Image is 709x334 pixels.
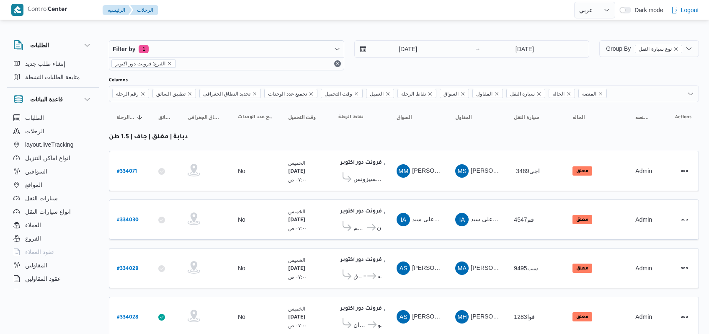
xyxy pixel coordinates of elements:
[10,259,95,272] button: المقاولين
[25,193,58,203] span: سيارات النقل
[25,207,71,217] span: انواع سيارات النقل
[25,59,65,69] span: إنشاء طلب جديد
[340,209,382,215] b: فرونت دور اكتوبر
[598,91,603,96] button: Remove المنصه from selection in this group
[635,45,682,53] span: نوع سيارة النقل
[130,5,158,15] button: الرحلات
[13,94,92,104] button: قاعدة البيانات
[678,310,691,324] button: Actions
[155,111,176,124] button: تطبيق السائق
[109,41,344,57] button: Filter by1 active filters
[187,91,192,96] button: Remove تطبيق السائق from selection in this group
[10,124,95,138] button: الرحلات
[483,41,566,57] input: Press the down key to open a popover containing a calendar.
[354,91,359,96] button: Remove وقت التحميل from selection in this group
[25,140,73,150] span: layout.liveTracking
[25,166,47,176] span: السواقين
[514,216,534,223] span: فم4547
[116,114,135,121] span: رقم الرحلة; Sorted in descending order
[440,89,469,98] span: السواق
[25,260,47,270] span: المقاولين
[412,264,460,271] span: [PERSON_NAME]
[288,225,307,231] small: ٠٧:٠٠ ص
[582,89,596,98] span: المنصه
[116,89,139,98] span: رقم الرحلة
[10,245,95,259] button: عقود العملاء
[471,167,619,174] span: [PERSON_NAME] [PERSON_NAME] [PERSON_NAME]
[10,151,95,165] button: انواع اماكن التنزيل
[397,213,410,226] div: Isamaail Aqba Ala Said
[476,89,492,98] span: المقاول
[264,89,317,98] span: تجميع عدد الوحدات
[572,312,592,321] span: معلق
[238,167,245,175] div: No
[117,263,138,274] a: #334029
[25,274,61,284] span: عقود المقاولين
[455,262,469,275] div: Muhammad Ahmad Muhammad Sulaiam
[113,44,135,54] span: Filter by
[355,41,450,57] input: Press the down key to open a popover containing a calendar.
[13,40,92,50] button: الطلبات
[572,166,592,176] span: معلق
[117,214,139,225] a: #334030
[635,313,652,320] span: Admin
[288,217,305,223] b: [DATE]
[635,114,650,121] span: المنصه
[199,89,261,98] span: تحديد النطاق الجغرافى
[366,89,394,98] span: العميل
[384,305,400,311] small: ١٠:٤٨ م
[10,111,95,124] button: الطلبات
[377,271,382,281] span: كارفور العاصمه الاداريه
[401,213,407,226] span: IA
[668,2,702,18] button: Logout
[10,192,95,205] button: سيارات النقل
[109,134,188,141] b: دبابة | مغلق | جاف | 1.5 طن
[117,266,138,272] b: # 334029
[455,114,472,121] span: المقاول
[378,320,382,330] span: كارفور مايو
[576,169,588,174] b: معلق
[25,233,41,243] span: الفروع
[400,262,407,275] span: AS
[238,114,273,121] span: تجميع عدد الوحدات
[576,266,588,271] b: معلق
[353,223,366,233] span: كارفور المقطم
[353,320,366,330] span: كارفور حلوان
[30,40,49,50] h3: الطلبات
[632,111,653,124] button: المنصه
[288,177,307,182] small: ٠٧:٠٠ ص
[338,114,364,121] span: نقاط الرحلة
[268,89,307,98] span: تجميع عدد الوحدات
[514,265,538,272] span: سب9495
[10,285,95,299] button: اجهزة التليفون
[111,60,176,68] span: الفرع: فرونت دور اكتوبر
[10,272,95,285] button: عقود المقاولين
[117,311,138,323] a: #334028
[112,89,149,98] span: رقم الرحلة
[401,89,425,98] span: نقاط الرحلة
[117,169,137,175] b: # 334071
[385,91,390,96] button: Remove العميل from selection in this group
[516,168,539,174] span: 3489اجى
[333,59,343,69] button: Remove
[471,313,569,320] span: [PERSON_NAME] [PERSON_NAME]
[384,159,400,165] small: ١٠:٤٨ م
[397,164,410,178] div: Muhammad Mahmood Abadalhadi Abadalihamaid
[288,315,305,321] b: [DATE]
[137,114,143,121] svg: Sorted in descending order
[457,310,467,324] span: MH
[510,89,535,98] span: سيارة النقل
[428,91,433,96] button: Remove نقاط الرحلة from selection in this group
[377,223,382,233] span: كارفور الزيتون
[288,274,307,280] small: ٠٧:٠٠ ص
[117,315,138,321] b: # 334028
[606,45,682,52] span: Group By نوع سيارة النقل
[139,45,149,53] span: 1 active filters
[309,91,314,96] button: Remove تجميع عدد الوحدات from selection in this group
[288,306,305,311] small: الخميس
[103,5,132,15] button: الرئيسيه
[288,209,305,214] small: الخميس
[252,91,257,96] button: Remove تحديد النطاق الجغرافى from selection in this group
[184,111,226,124] button: تحديد النطاق الجغرافى
[285,111,327,124] button: وقت التحميل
